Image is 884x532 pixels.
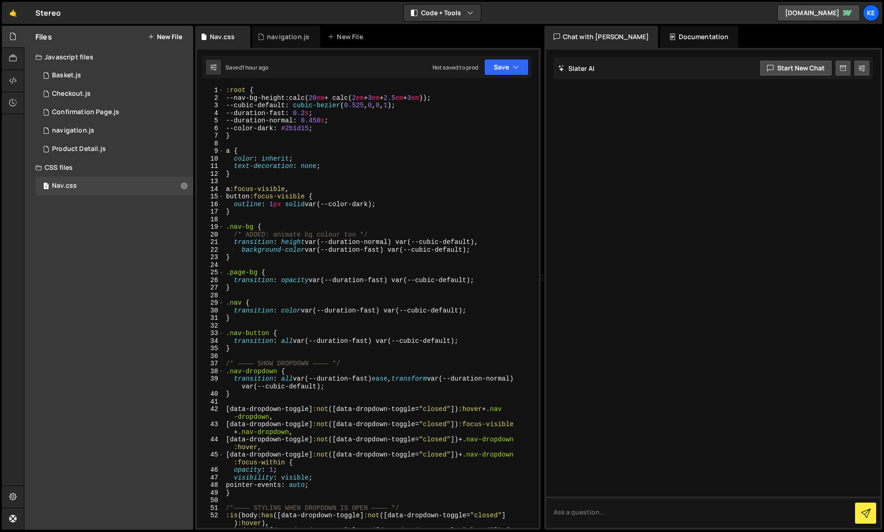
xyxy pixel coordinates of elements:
div: 33 [197,330,224,337]
div: 13 [197,178,224,185]
div: 44 [197,436,224,451]
button: New File [148,33,182,40]
div: 8215/46114.css [35,177,193,195]
div: 47 [197,474,224,482]
button: Start new chat [759,60,832,76]
div: Product Detail.js [52,145,106,153]
div: 21 [197,238,224,246]
a: [DOMAIN_NAME] [777,5,860,21]
div: 45 [197,451,224,466]
div: Nav.css [52,182,77,190]
div: 8215/45082.js [35,103,193,121]
div: 16 [197,201,224,208]
a: Ke [863,5,879,21]
div: 41 [197,398,224,406]
div: 35 [197,345,224,353]
div: 5 [197,117,224,125]
div: 14 [197,185,224,193]
div: 34 [197,337,224,345]
div: 15 [197,193,224,201]
div: 8215/44673.js [35,140,193,158]
div: 38 [197,368,224,376]
div: 32 [197,322,224,330]
div: New File [328,32,366,41]
div: Checkout.js [52,90,91,98]
div: 8 [197,140,224,148]
div: 37 [197,360,224,368]
div: 12 [197,170,224,178]
div: 20 [197,231,224,239]
h2: Files [35,32,52,42]
div: 26 [197,277,224,284]
div: 43 [197,421,224,436]
div: 22 [197,246,224,254]
div: 28 [197,292,224,300]
div: navigation.js [35,121,193,140]
div: navigation.js [52,127,94,135]
button: Code + Tools [404,5,481,21]
div: Stereo [35,7,61,18]
div: 3 [197,102,224,110]
div: Confirmation Page.js [52,108,119,116]
div: 8215/44666.js [35,66,193,85]
div: Documentation [660,26,738,48]
div: Chat with [PERSON_NAME] [544,26,659,48]
div: 4 [197,110,224,117]
h2: Slater AI [558,64,595,73]
div: 17 [197,208,224,216]
div: 1 hour ago [242,64,269,71]
div: 50 [197,497,224,504]
div: 27 [197,284,224,292]
div: 30 [197,307,224,315]
div: 25 [197,269,224,277]
div: 29 [197,299,224,307]
div: 6 [197,125,224,133]
div: 2 [197,94,224,102]
div: 9 [197,147,224,155]
div: 11 [197,162,224,170]
span: 1 [43,183,49,191]
div: Javascript files [24,48,193,66]
button: Save [484,59,529,75]
div: 49 [197,489,224,497]
div: CSS files [24,158,193,177]
div: 1 [197,87,224,94]
div: 10 [197,155,224,163]
div: 7 [197,132,224,140]
div: 24 [197,261,224,269]
div: 8215/44731.js [35,85,193,103]
div: 18 [197,216,224,224]
div: Nav.css [210,32,235,41]
div: 48 [197,481,224,489]
div: 51 [197,504,224,512]
div: 36 [197,353,224,360]
div: 46 [197,466,224,474]
div: 23 [197,254,224,261]
div: Basket.js [52,71,81,80]
div: Not saved to prod [433,64,479,71]
div: 39 [197,375,224,390]
a: 🤙 [2,2,24,24]
div: 52 [197,512,224,527]
div: 42 [197,405,224,421]
div: 40 [197,390,224,398]
div: navigation.js [267,32,309,41]
div: 31 [197,314,224,322]
div: Saved [225,64,268,71]
div: 19 [197,223,224,231]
